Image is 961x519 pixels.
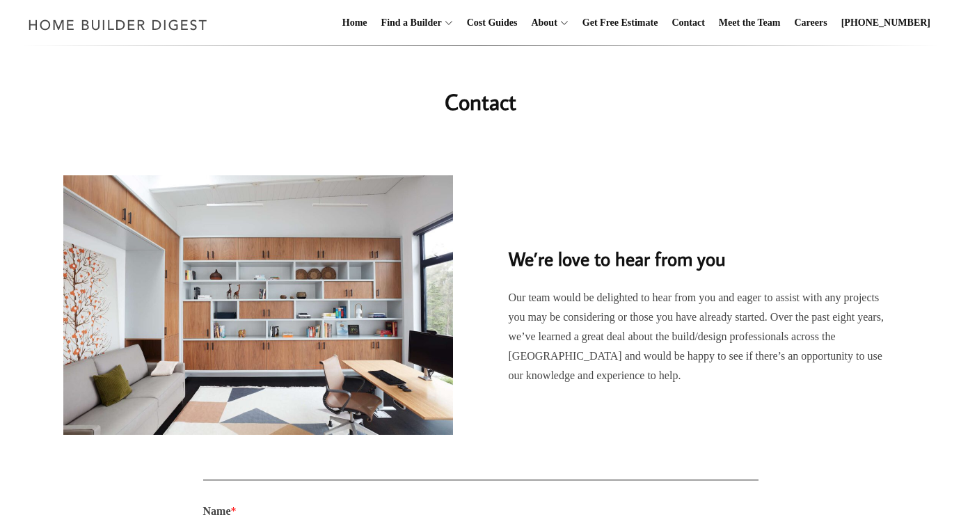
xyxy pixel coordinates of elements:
[666,1,710,45] a: Contact
[376,1,442,45] a: Find a Builder
[337,1,373,45] a: Home
[525,1,557,45] a: About
[577,1,664,45] a: Get Free Estimate
[203,85,759,118] h1: Contact
[509,288,898,385] p: Our team would be delighted to hear from you and eager to assist with any projects you may be con...
[789,1,833,45] a: Careers
[713,1,786,45] a: Meet the Team
[22,11,214,38] img: Home Builder Digest
[461,1,523,45] a: Cost Guides
[509,225,898,273] h2: We’re love to hear from you
[836,1,936,45] a: [PHONE_NUMBER]
[203,504,759,519] label: Name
